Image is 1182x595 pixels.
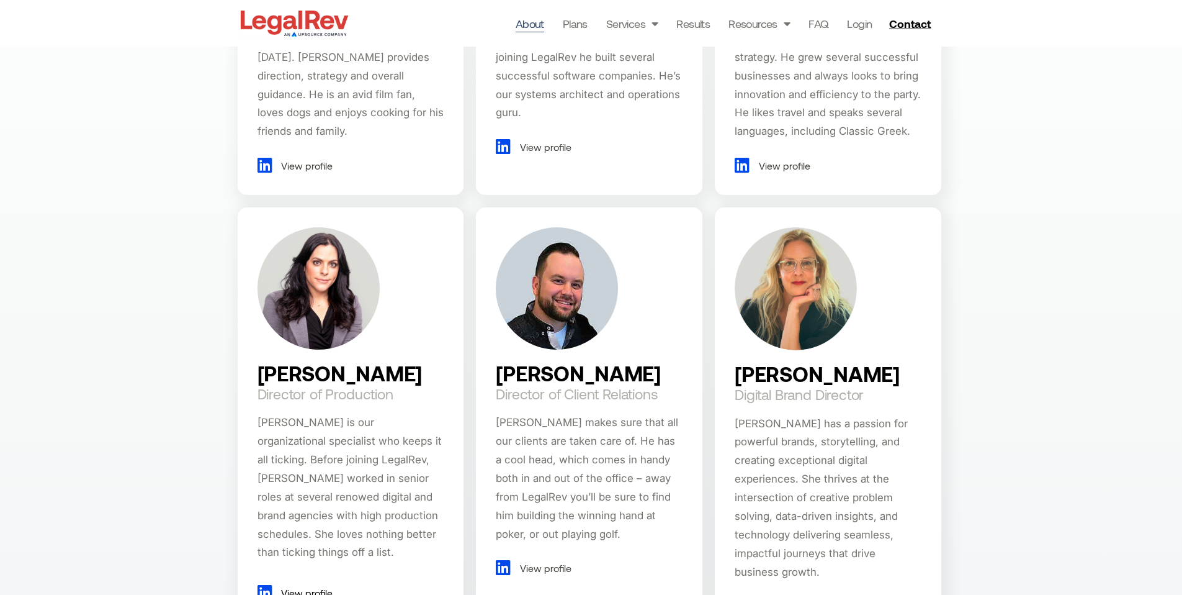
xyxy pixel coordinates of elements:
[735,363,900,385] h2: [PERSON_NAME]
[496,386,657,401] h2: Director of Client Relations
[889,18,931,29] span: Contact
[278,157,333,175] span: View profile
[847,15,872,32] a: Login
[735,157,810,175] a: View profile
[728,15,790,32] a: Resources
[676,15,710,32] a: Results
[496,559,571,578] a: View profile
[496,416,678,540] span: [PERSON_NAME] makes sure that all our clients are taken care of. He has a cool head, which comes ...
[257,14,444,137] span: [PERSON_NAME] is our big picture guy. He built us into what we are [DATE]. [PERSON_NAME] provides...
[257,386,393,401] h2: Director of Production
[517,138,571,157] span: View profile
[735,14,921,137] span: [PERSON_NAME] has a background in telecommunications and business strategy. He grew several succe...
[735,415,921,582] div: [PERSON_NAME] has a passion for powerful brands, storytelling, and creating exceptional digital e...
[517,559,571,578] span: View profile
[606,15,658,32] a: Services
[516,15,872,32] nav: Menu
[496,138,571,157] a: View profile
[496,362,661,384] h2: [PERSON_NAME]
[516,15,544,32] a: About
[808,15,828,32] a: FAQ
[257,157,333,175] a: View profile
[563,15,588,32] a: Plans
[735,387,864,402] h2: Digital Brand Director
[257,416,442,558] span: [PERSON_NAME] is our organizational specialist who keeps it all ticking. Before joining LegalRev,...
[257,362,423,384] h2: [PERSON_NAME]
[756,157,810,175] span: View profile
[884,14,939,34] a: Contact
